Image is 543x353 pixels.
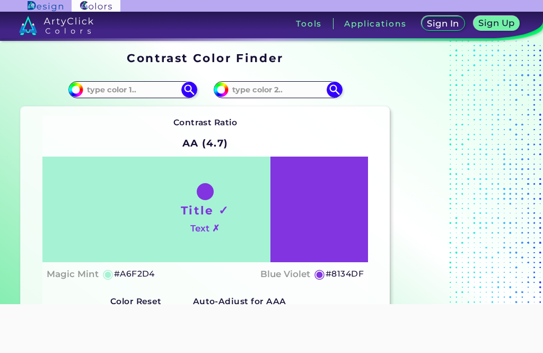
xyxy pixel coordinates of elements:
h5: #8134DF [326,267,364,281]
input: type color 1.. [83,82,182,97]
img: icon search [327,82,343,98]
strong: Color Reset [110,296,162,306]
h5: ◉ [102,268,114,280]
h1: Contrast Color Finder [127,50,283,66]
h3: Applications [344,20,406,28]
h3: Tools [296,20,322,28]
a: Sign In [424,17,463,31]
a: Sign Up [475,17,518,31]
input: type color 2.. [229,82,327,97]
h4: Magic Mint [47,266,99,282]
h5: ◉ [314,268,326,280]
img: logo_artyclick_colors_white.svg [19,16,94,35]
img: icon search [181,82,197,98]
h2: AA (4.7) [178,132,233,155]
strong: Contrast Ratio [173,117,238,127]
h5: Sign In [428,20,458,28]
iframe: Advertisement [78,304,465,352]
h4: Blue Violet [260,266,310,282]
strong: Auto-Adjust for AAA [193,296,286,306]
h1: Title ✓ [181,202,230,218]
img: ArtyClick Design logo [28,1,63,11]
h5: Sign Up [480,19,513,27]
h5: #A6F2D4 [114,267,155,281]
h4: Text ✗ [190,221,220,236]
